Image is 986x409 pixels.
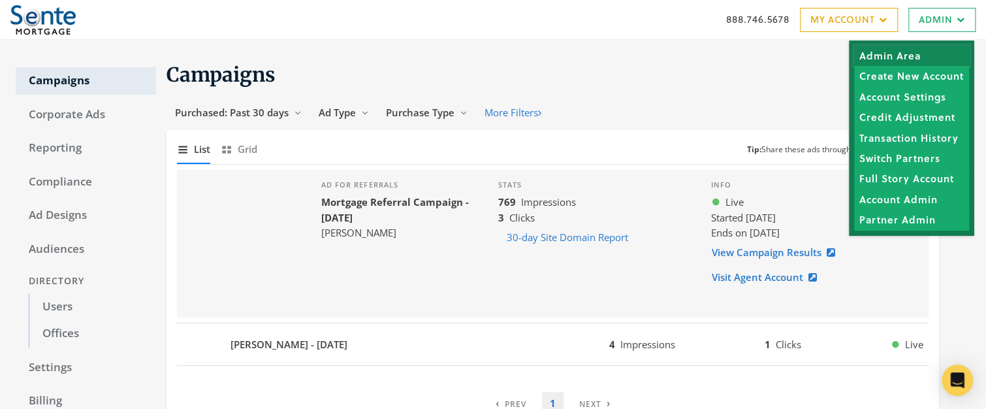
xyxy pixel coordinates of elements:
span: Live [725,195,744,210]
a: Transaction History [854,127,969,148]
span: Impressions [620,338,675,351]
a: Switch Partners [854,148,969,168]
button: Purchased: Past 30 days [167,101,310,125]
a: View Campaign Results [711,240,844,265]
div: Started [DATE] [711,210,897,225]
span: Campaigns [167,62,276,87]
span: Purchased: Past 30 days [175,106,289,119]
a: Audiences [16,236,156,263]
a: Account Admin [854,189,969,209]
a: Ad Designs [16,202,156,229]
b: 4 [609,338,615,351]
a: Corporate Ads [16,101,156,129]
a: My Account [800,8,898,32]
b: 769 [498,195,516,208]
a: Compliance [16,169,156,196]
a: Full Story Account [854,169,969,189]
h4: Ad for referrals [321,180,477,189]
h4: Info [711,180,897,189]
b: 1 [765,338,771,351]
button: 30-day Site Domain Report [498,225,637,250]
button: Purchase Type [377,101,476,125]
b: Tip: [747,144,761,155]
a: Account Settings [854,86,969,106]
a: Partner Admin [854,210,969,230]
div: Open Intercom Messenger [942,365,973,396]
span: Live [905,337,923,352]
a: Reporting [16,135,156,162]
a: Offices [29,320,156,348]
h4: Stats [498,180,690,189]
a: Create New Account [854,66,969,86]
b: 3 [498,211,504,224]
button: Ad Type [310,101,377,125]
span: Impressions [521,195,576,208]
span: List [194,142,210,157]
div: Directory [16,269,156,293]
a: Credit Adjustment [854,107,969,127]
a: Visit Agent Account [711,265,825,289]
span: Grid [238,142,257,157]
button: More Filters [476,101,550,125]
button: [PERSON_NAME] - [DATE]4Impressions1ClicksLive [177,329,929,360]
span: Clicks [776,338,801,351]
small: Share these ads through a CSV. [747,144,876,156]
a: Campaigns [16,67,156,95]
button: Grid [221,135,257,163]
b: [PERSON_NAME] - [DATE] [231,337,347,352]
span: Clicks [509,211,535,224]
a: Users [29,293,156,321]
b: Mortgage Referral Campaign - [DATE] [321,195,468,223]
a: 888.746.5678 [726,12,789,26]
a: Admin [908,8,976,32]
img: Adwerx [10,5,76,35]
a: Admin Area [854,46,969,66]
span: Purchase Type [386,106,454,119]
div: [PERSON_NAME] [321,225,477,240]
a: Settings [16,354,156,382]
span: Ad Type [319,106,356,119]
button: List [177,135,210,163]
span: Ends on [DATE] [711,226,780,239]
